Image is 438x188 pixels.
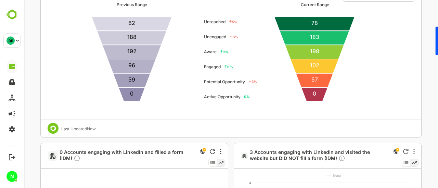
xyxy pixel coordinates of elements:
[7,171,17,182] div: N
[196,149,197,154] div: More
[37,126,72,131] div: Last Updated Now
[36,149,172,163] span: 0 Accounts engaging with LinkedIn and filled a form (IDM)
[7,153,16,162] button: Logout
[225,181,227,185] text: 4
[3,8,21,21] img: BambooboxLogoMark.f1c84d78b4c51b1a7b5f700c9845e183.svg
[379,149,385,154] div: Refresh
[93,2,123,7] div: Previous Range
[314,155,321,163] div: Description not present
[205,20,214,24] p12: 5 %
[7,37,15,45] div: DE
[180,14,214,29] ul: Unreached
[224,79,233,84] p12: 3 %
[175,147,183,157] div: This is a global insight. Segment selection is not applicable for this view
[180,29,214,44] ul: Unengaged
[368,147,376,157] div: This is a global insight. Segment selection is not applicable for this view
[186,149,191,154] div: Refresh
[206,35,214,39] p12: 3 %
[36,149,175,163] a: 0 Accounts engaging with LinkedIn and filled a form (IDM)Description not present
[180,44,205,59] ul: Aware
[220,95,226,99] p12: 0 %
[226,149,368,163] a: 3 Accounts engaging with LinkedIn and visited the website but DID NOT fill a form (IDM)Descriptio...
[180,89,226,104] ul: Active Opportunity
[196,50,205,54] p12: 3 %
[180,74,233,89] ul: Potential Opportunity
[226,149,365,163] span: 3 Accounts engaging with LinkedIn and visited the website but DID NOT fill a form (IDM)
[50,155,56,163] div: Description not present
[200,65,209,69] p12: 6 %
[180,59,209,74] ul: Engaged
[302,174,317,177] text: ---- Trend
[389,149,391,154] div: More
[277,2,305,7] div: Current Range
